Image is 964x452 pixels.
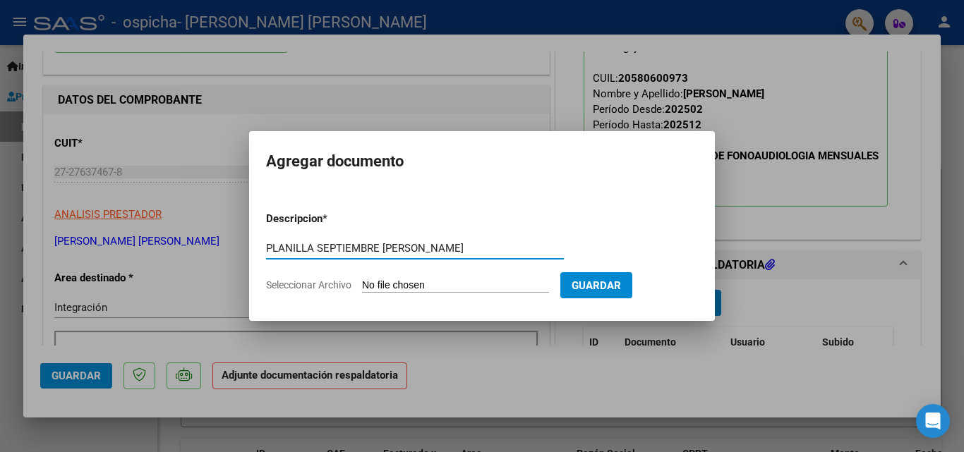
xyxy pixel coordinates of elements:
[572,279,621,292] span: Guardar
[266,148,698,175] h2: Agregar documento
[916,404,950,438] div: Open Intercom Messenger
[266,211,396,227] p: Descripcion
[560,272,632,298] button: Guardar
[266,279,351,291] span: Seleccionar Archivo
